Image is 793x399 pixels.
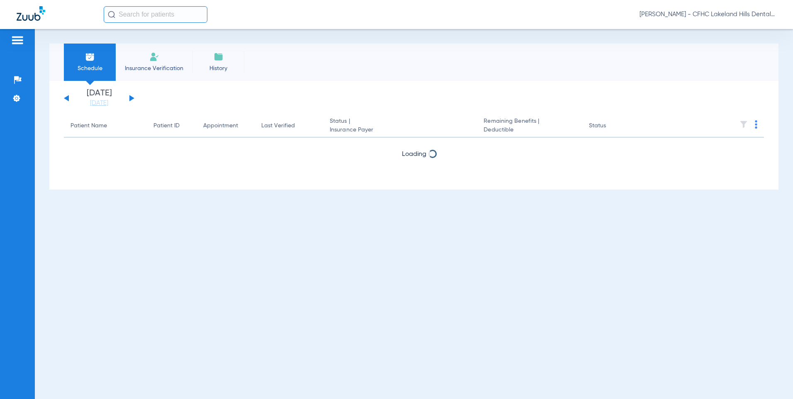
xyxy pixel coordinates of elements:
[582,114,638,138] th: Status
[330,126,470,134] span: Insurance Payer
[74,89,124,107] li: [DATE]
[74,99,124,107] a: [DATE]
[108,11,115,18] img: Search Icon
[323,114,477,138] th: Status |
[71,122,140,130] div: Patient Name
[149,52,159,62] img: Manual Insurance Verification
[261,122,295,130] div: Last Verified
[261,122,316,130] div: Last Verified
[11,35,24,45] img: hamburger-icon
[70,64,109,73] span: Schedule
[199,64,238,73] span: History
[104,6,207,23] input: Search for patients
[122,64,186,73] span: Insurance Verification
[402,151,426,158] span: Loading
[484,126,575,134] span: Deductible
[153,122,180,130] div: Patient ID
[17,6,45,21] img: Zuub Logo
[477,114,582,138] th: Remaining Benefits |
[71,122,107,130] div: Patient Name
[153,122,190,130] div: Patient ID
[214,52,224,62] img: History
[203,122,248,130] div: Appointment
[640,10,776,19] span: [PERSON_NAME] - CFHC Lakeland Hills Dental
[85,52,95,62] img: Schedule
[755,120,757,129] img: group-dot-blue.svg
[203,122,238,130] div: Appointment
[739,120,748,129] img: filter.svg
